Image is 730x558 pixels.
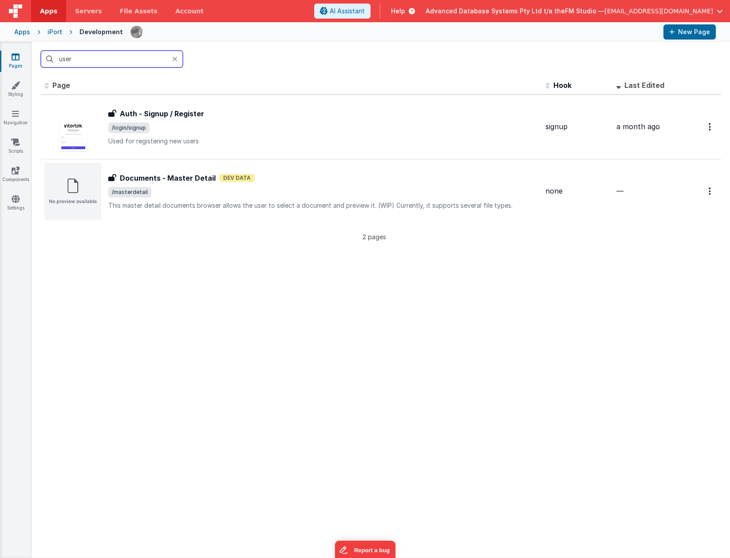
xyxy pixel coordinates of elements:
[108,137,538,146] p: Used for registering new users
[314,4,371,19] button: AI Assistant
[624,81,664,90] span: Last Edited
[14,28,30,36] div: Apps
[40,7,57,16] span: Apps
[120,108,204,119] h3: Auth - Signup / Register
[553,81,572,90] span: Hook
[120,7,158,16] span: File Assets
[47,28,62,36] div: iPort
[120,173,216,183] h3: Documents - Master Detail
[426,7,604,16] span: Advanced Database Systems Pty Ltd t/a theFM Studio —
[108,201,538,210] p: This master detail documents browser allows the user to select a document and preview it. (WIP) C...
[41,51,183,67] input: Search pages, id's ...
[108,123,150,133] span: /login/signup
[79,28,123,36] div: Development
[545,186,609,196] div: none
[426,7,723,16] button: Advanced Database Systems Pty Ltd t/a theFM Studio — [EMAIL_ADDRESS][DOMAIN_NAME]
[219,174,255,182] span: Dev Data
[604,7,713,16] span: [EMAIL_ADDRESS][DOMAIN_NAME]
[663,24,716,40] button: New Page
[616,122,660,131] span: a month ago
[41,232,708,241] p: 2 pages
[545,122,609,132] div: signup
[703,182,718,200] button: Options
[52,81,70,90] span: Page
[108,187,151,198] span: /masterdetail
[703,118,718,136] button: Options
[75,7,102,16] span: Servers
[130,26,143,38] img: 51bd7b176fb848012b2e1c8b642a23b7
[391,7,405,16] span: Help
[330,7,365,16] span: AI Assistant
[616,186,623,195] span: —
